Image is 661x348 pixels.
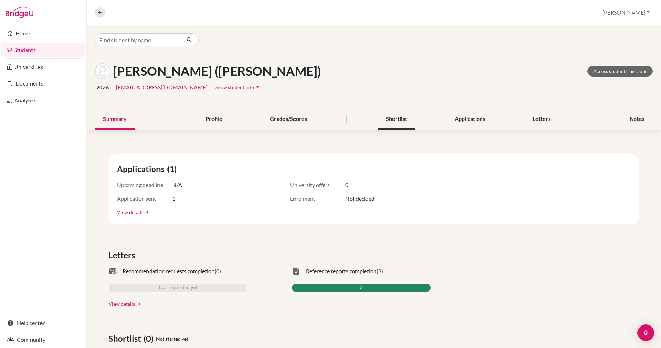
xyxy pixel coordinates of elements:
span: 0 [345,181,348,189]
span: (1) [167,163,180,175]
span: Recommendation requests completion [123,267,215,275]
input: Find student by name... [95,33,181,46]
span: University offers [290,181,345,189]
a: Access student's account [587,66,653,77]
span: Not requested yet [159,284,197,292]
span: 2026 [96,83,109,91]
a: View details [117,208,143,216]
div: Applications [446,109,494,130]
div: Open Intercom Messenger [637,324,654,341]
img: Bridge-U [6,7,33,18]
a: Documents [1,77,85,90]
img: Gia Hung (Brian) Vu's avatar [95,63,110,79]
div: Letters [524,109,559,130]
a: Universities [1,60,85,74]
a: Help center [1,316,85,330]
span: (0) [144,332,156,345]
span: 3 [360,284,363,292]
a: Community [1,333,85,347]
a: arrow_forward [135,302,141,306]
div: Grades/Scores [262,109,315,130]
button: Show student infoarrow_drop_down [215,82,261,92]
a: arrow_forward [143,210,150,215]
span: 1 [172,195,175,203]
span: Shortlist [109,332,144,345]
i: arrow_drop_down [254,83,261,90]
span: Letters [109,249,138,261]
span: (0) [215,267,221,275]
span: Upcoming deadline [117,181,172,189]
a: Students [1,43,85,57]
span: Applications [117,163,167,175]
span: Enrolment [290,195,345,203]
span: Not started yet [156,335,188,342]
span: Reference reports completion [306,267,377,275]
span: N/A [172,181,182,189]
div: Summary [95,109,135,130]
span: Show student info [215,84,254,90]
span: (3) [377,267,383,275]
span: mark_email_read [109,267,117,275]
div: Shortlist [378,109,415,130]
h1: [PERSON_NAME] ([PERSON_NAME]) [113,64,321,79]
span: | [210,83,212,91]
a: Analytics [1,93,85,107]
span: task [292,267,300,275]
span: Not decided [345,195,374,203]
div: Notes [621,109,653,130]
a: [EMAIL_ADDRESS][DOMAIN_NAME] [116,83,208,91]
a: Home [1,26,85,40]
div: Profile [197,109,231,130]
a: View details [109,300,135,307]
span: Application sent [117,195,172,203]
span: | [111,83,113,91]
button: [PERSON_NAME] [599,6,653,19]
